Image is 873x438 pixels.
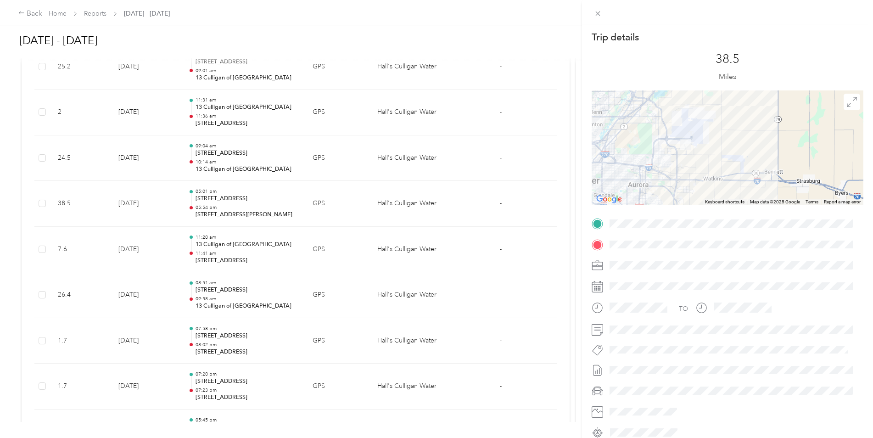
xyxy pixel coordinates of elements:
div: TO [679,304,688,314]
button: Keyboard shortcuts [705,199,744,205]
p: 38.5 [716,52,739,67]
span: Map data ©2025 Google [750,199,800,204]
p: Miles [719,71,736,83]
a: Report a map error [824,199,861,204]
p: Trip details [592,31,639,44]
img: Google [594,193,624,205]
iframe: Everlance-gr Chat Button Frame [822,387,873,438]
a: Open this area in Google Maps (opens a new window) [594,193,624,205]
a: Terms (opens in new tab) [806,199,818,204]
